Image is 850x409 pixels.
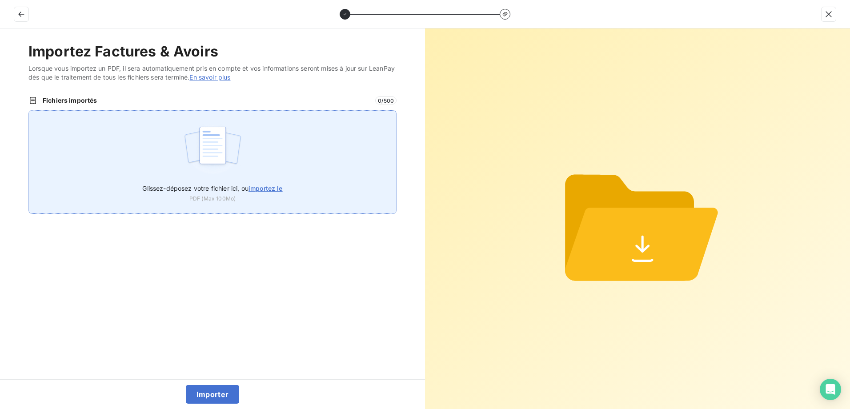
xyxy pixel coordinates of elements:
[28,64,397,82] span: Lorsque vous importez un PDF, il sera automatiquement pris en compte et vos informations seront m...
[183,121,242,178] img: illustration
[375,96,397,104] span: 0 / 500
[820,379,841,400] div: Open Intercom Messenger
[186,385,240,404] button: Importer
[189,195,236,203] span: PDF (Max 100Mo)
[189,73,230,81] a: En savoir plus
[28,43,397,60] h2: Importez Factures & Avoirs
[43,96,370,105] span: Fichiers importés
[249,184,283,192] span: importez le
[142,184,282,192] span: Glissez-déposez votre fichier ici, ou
